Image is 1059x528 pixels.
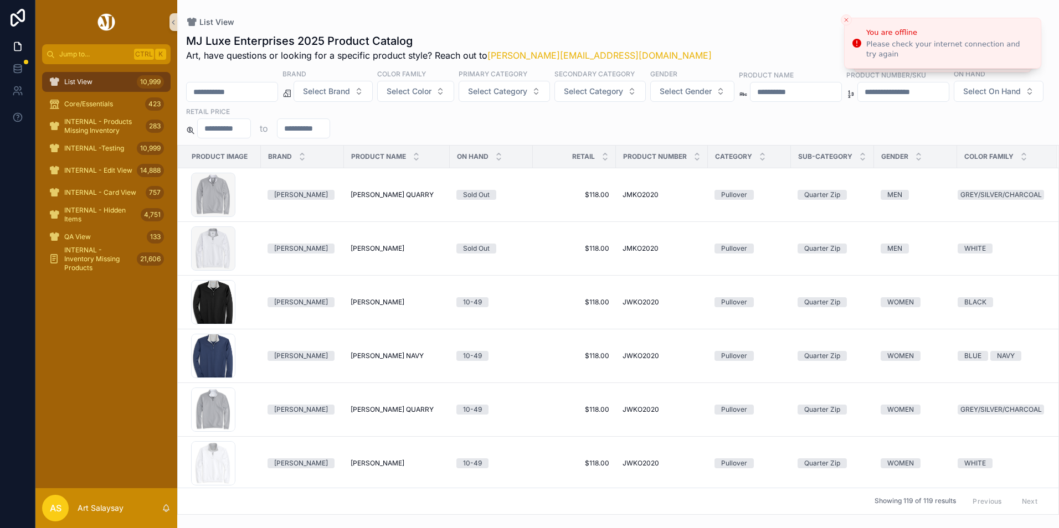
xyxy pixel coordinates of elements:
[623,190,701,199] a: JMKO2020
[539,351,609,360] a: $118.00
[958,458,1044,468] a: WHITE
[798,405,867,415] a: Quarter Zip
[721,458,747,468] div: Pullover
[554,81,646,102] button: Select Button
[456,458,526,468] a: 10-49
[623,459,659,468] span: JWKO2020
[539,405,609,414] a: $118.00
[274,351,328,361] div: [PERSON_NAME]
[798,297,867,307] a: Quarter Zip
[456,297,526,307] a: 10-49
[64,100,113,108] span: Core/Essentials
[623,351,659,360] span: JWKO2020
[351,190,434,199] span: [PERSON_NAME] QUARRY
[377,81,454,102] button: Select Button
[804,405,840,415] div: Quarter Zip
[721,244,747,253] div: Pullover
[457,152,489,161] span: On Hand
[715,152,752,161] span: Category
[186,49,712,62] span: Art, have questions or looking for a specific product style? Reach out to
[887,458,914,468] div: WOMEN
[721,405,747,415] div: Pullover
[463,190,490,200] div: Sold Out
[268,152,292,161] span: Brand
[881,152,908,161] span: Gender
[714,190,784,200] a: Pullover
[59,50,130,59] span: Jump to...
[145,97,164,111] div: 423
[721,190,747,200] div: Pullover
[186,33,712,49] h1: MJ Luxe Enterprises 2025 Product Catalog
[958,244,1044,253] a: WHITE
[42,72,171,92] a: List View10,999
[387,86,431,97] span: Select Color
[714,351,784,361] a: Pullover
[192,152,248,161] span: Product Image
[539,298,609,307] span: $118.00
[887,297,914,307] div: WOMEN
[875,497,956,506] span: Showing 119 of 119 results
[268,458,337,468] a: [PERSON_NAME]
[146,186,164,199] div: 757
[721,297,747,307] div: Pullover
[64,246,132,272] span: INTERNAL - Inventory Missing Products
[351,351,443,360] a: [PERSON_NAME] NAVY
[64,117,141,135] span: INTERNAL - Products Missing Inventory
[650,69,677,79] label: Gender
[539,459,609,468] span: $118.00
[721,351,747,361] div: Pullover
[539,190,609,199] a: $118.00
[623,298,659,307] span: JWKO2020
[186,106,230,116] label: Retail Price
[463,458,482,468] div: 10-49
[539,244,609,253] span: $118.00
[463,351,482,361] div: 10-49
[997,351,1015,361] div: NAVY
[456,351,526,361] a: 10-49
[64,166,132,175] span: INTERNAL - Edit View
[141,208,164,221] div: 4,751
[274,244,328,253] div: [PERSON_NAME]
[42,94,171,114] a: Core/Essentials423
[156,50,165,59] span: K
[964,244,986,253] div: WHITE
[268,351,337,361] a: [PERSON_NAME]
[714,244,784,253] a: Pullover
[459,69,527,79] label: Primary Category
[887,351,914,361] div: WOMEN
[866,39,1032,59] div: Please check your internet connection and try again
[351,152,406,161] span: Product Name
[268,190,337,200] a: [PERSON_NAME]
[351,244,404,253] span: [PERSON_NAME]
[199,17,234,28] span: List View
[186,17,234,28] a: List View
[294,81,373,102] button: Select Button
[96,13,117,31] img: App logo
[958,297,1044,307] a: BLACK
[42,227,171,247] a: QA View133
[35,64,177,283] div: scrollable content
[623,405,659,414] span: JWKO2020
[964,351,981,361] div: BLUE
[351,459,443,468] a: [PERSON_NAME]
[714,297,784,307] a: Pullover
[146,120,164,133] div: 283
[623,152,687,161] span: Product Number
[846,70,926,80] label: Product Number/SKU
[881,297,950,307] a: WOMEN
[282,69,306,79] label: Brand
[623,459,701,468] a: JWKO2020
[303,86,350,97] span: Select Brand
[351,351,424,360] span: [PERSON_NAME] NAVY
[964,152,1014,161] span: Color Family
[798,458,867,468] a: Quarter Zip
[798,351,867,361] a: Quarter Zip
[798,244,867,253] a: Quarter Zip
[960,405,1042,415] div: GREY/SILVER/CHARCOAL
[623,351,701,360] a: JWKO2020
[954,69,985,79] label: On Hand
[42,44,171,64] button: Jump to...CtrlK
[351,298,443,307] a: [PERSON_NAME]
[881,244,950,253] a: MEN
